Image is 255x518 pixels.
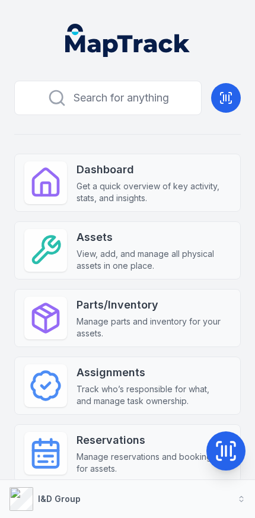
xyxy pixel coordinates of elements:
span: Search for anything [74,90,169,106]
span: View, add, and manage all physical assets in one place. [76,248,221,272]
strong: Assets [76,229,221,246]
nav: Global [56,24,199,57]
strong: I&D Group [38,494,81,504]
a: AssignmentsTrack who’s responsible for what, and manage task ownership. [14,357,241,415]
span: Track who’s responsible for what, and manage task ownership. [76,383,221,407]
span: Get a quick overview of key activity, stats, and insights. [76,180,221,204]
button: Search for anything [14,81,202,115]
strong: Dashboard [76,161,221,178]
span: Manage parts and inventory for your assets. [76,316,221,339]
strong: Assignments [76,364,221,381]
strong: Reservations [76,432,221,449]
a: Parts/InventoryManage parts and inventory for your assets. [14,289,241,347]
strong: Parts/Inventory [76,297,221,313]
a: ReservationsManage reservations and bookings for assets. [14,424,241,482]
a: DashboardGet a quick overview of key activity, stats, and insights. [14,154,241,212]
a: AssetsView, add, and manage all physical assets in one place. [14,221,241,279]
span: Manage reservations and bookings for assets. [76,451,221,475]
